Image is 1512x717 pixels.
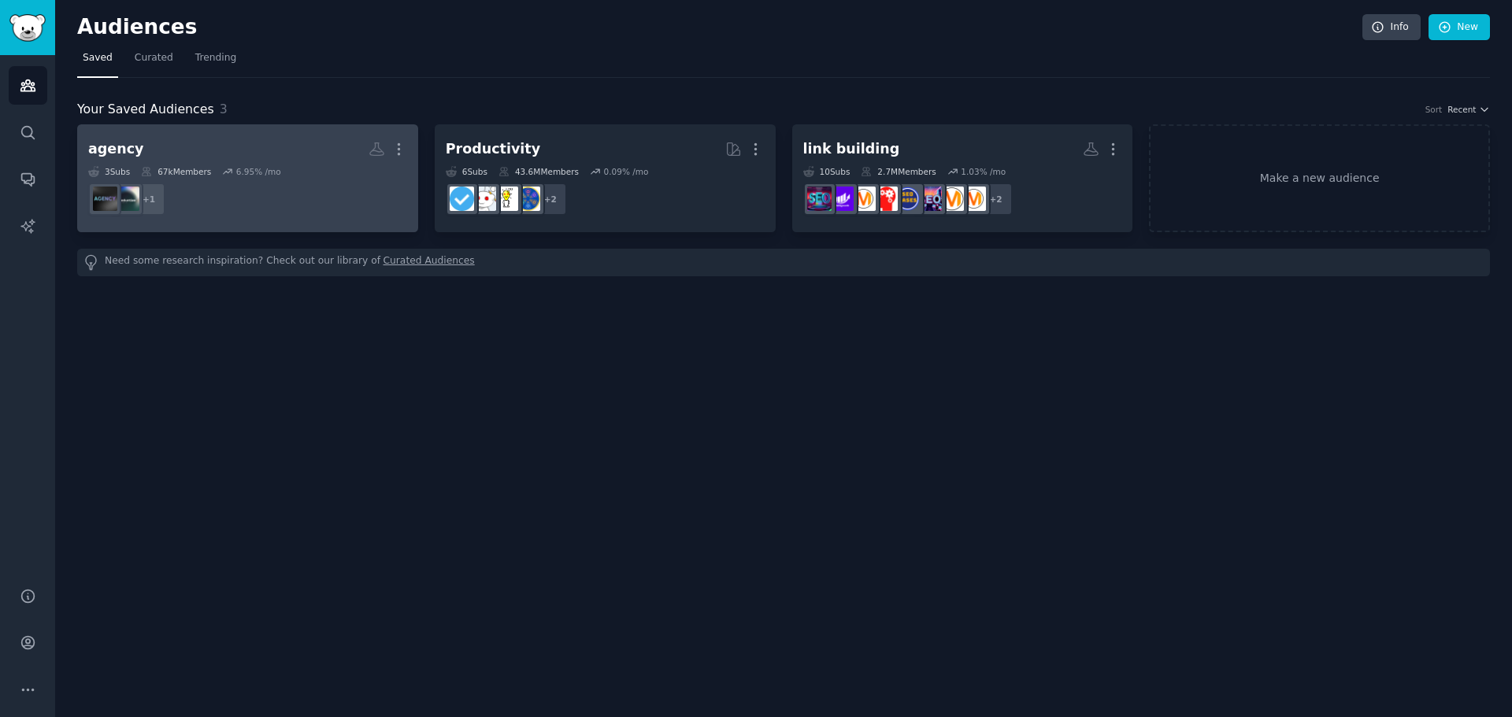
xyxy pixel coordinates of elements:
[861,166,936,177] div: 2.7M Members
[83,51,113,65] span: Saved
[446,139,540,159] div: Productivity
[190,46,242,78] a: Trending
[77,100,214,120] span: Your Saved Audiences
[1447,104,1476,115] span: Recent
[873,187,898,211] img: TechSEO
[450,187,474,211] img: getdisciplined
[132,183,165,216] div: + 1
[141,166,211,177] div: 67k Members
[77,249,1490,276] div: Need some research inspiration? Check out our library of
[803,166,850,177] div: 10 Sub s
[961,166,1006,177] div: 1.03 % /mo
[917,187,942,211] img: SEO_Digital_Marketing
[1429,14,1490,41] a: New
[498,166,579,177] div: 43.6M Members
[792,124,1133,232] a: link building10Subs2.7MMembers1.03% /mo+2AskMarketingcontent_marketingSEO_Digital_MarketingSEO_ca...
[604,166,649,177] div: 0.09 % /mo
[962,187,986,211] img: AskMarketing
[803,139,900,159] div: link building
[88,166,130,177] div: 3 Sub s
[1149,124,1490,232] a: Make a new audience
[1362,14,1421,41] a: Info
[446,166,487,177] div: 6 Sub s
[895,187,920,211] img: SEO_cases
[851,187,876,211] img: marketing
[384,254,475,271] a: Curated Audiences
[93,187,117,211] img: agency
[1447,104,1490,115] button: Recent
[77,15,1362,40] h2: Audiences
[516,187,540,211] img: LifeProTips
[472,187,496,211] img: productivity
[534,183,567,216] div: + 2
[1425,104,1443,115] div: Sort
[129,46,179,78] a: Curated
[77,46,118,78] a: Saved
[980,183,1013,216] div: + 2
[195,51,236,65] span: Trending
[88,139,143,159] div: agency
[220,102,228,116] span: 3
[494,187,518,211] img: lifehacks
[9,14,46,42] img: GummySearch logo
[829,187,854,211] img: seogrowth
[939,187,964,211] img: content_marketing
[77,124,418,232] a: agency3Subs67kMembers6.95% /mo+1ProductizeYourServiceagency
[435,124,776,232] a: Productivity6Subs43.6MMembers0.09% /mo+2LifeProTipslifehacksproductivitygetdisciplined
[135,51,173,65] span: Curated
[115,187,139,211] img: ProductizeYourService
[236,166,281,177] div: 6.95 % /mo
[807,187,832,211] img: SEO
